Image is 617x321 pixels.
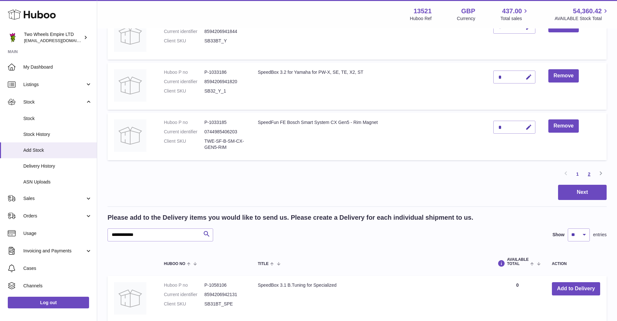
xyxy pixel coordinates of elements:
[204,301,245,307] dd: SB31BT_SPE
[554,7,609,22] a: 54,360.42 AVAILABLE Stock Total
[23,179,92,185] span: ASN Uploads
[24,31,82,44] div: Two Wheels Empire LTD
[23,283,92,289] span: Channels
[8,297,89,308] a: Log out
[548,69,579,83] button: Remove
[552,262,600,266] div: Action
[114,282,146,315] img: SpeedBox 3.1 B.Tuning for Specialized
[593,232,607,238] span: entries
[204,129,245,135] dd: 0744985406203
[258,262,269,266] span: Title
[204,69,245,75] dd: P-1033186
[204,88,245,94] dd: SB32_Y_1
[414,7,432,16] strong: 13521
[114,119,146,152] img: SpeedFun FE Bosch Smart System CX Gen5 - Rim Magnet
[583,168,595,180] a: 2
[164,282,204,288] dt: Huboo P no
[507,258,529,266] span: AVAILABLE Total
[23,248,85,254] span: Invoicing and Payments
[204,28,245,35] dd: 8594206941844
[108,213,473,222] h2: Please add to the Delivery items you would like to send us. Please create a Delivery for each ind...
[251,13,487,60] td: Speedbox Yamaha B.Tuning 3.3 for PW-X3, PW-S2, Moro 05, 07
[164,38,204,44] dt: Client SKU
[204,119,245,126] dd: P-1033185
[164,262,185,266] span: Huboo no
[572,168,583,180] a: 1
[204,282,245,288] dd: P-1058106
[500,16,529,22] span: Total sales
[461,7,475,16] strong: GBP
[502,7,522,16] span: 437.00
[204,38,245,44] dd: SB33BT_Y
[410,16,432,22] div: Huboo Ref
[251,113,487,160] td: SpeedFun FE Bosch Smart System CX Gen5 - Rim Magnet
[164,138,204,150] dt: Client SKU
[553,232,565,238] label: Show
[204,138,245,150] dd: TWE-SF-B-SM-CX-GEN5-RIM
[114,69,146,102] img: SpeedBox 3.2 for Yamaha for PW-X, SE, TE, X2, ST
[164,292,204,298] dt: Current identifier
[23,131,92,138] span: Stock History
[23,163,92,169] span: Delivery History
[23,230,92,237] span: Usage
[23,99,85,105] span: Stock
[23,147,92,153] span: Add Stock
[204,292,245,298] dd: 8594206942131
[204,79,245,85] dd: 8594206941820
[23,195,85,202] span: Sales
[8,33,17,42] img: justas@twowheelsempire.com
[23,116,92,122] span: Stock
[164,69,204,75] dt: Huboo P no
[573,7,602,16] span: 54,360.42
[164,28,204,35] dt: Current identifier
[23,64,92,70] span: My Dashboard
[548,119,579,133] button: Remove
[457,16,475,22] div: Currency
[164,301,204,307] dt: Client SKU
[164,119,204,126] dt: Huboo P no
[164,88,204,94] dt: Client SKU
[554,16,609,22] span: AVAILABLE Stock Total
[251,63,487,110] td: SpeedBox 3.2 for Yamaha for PW-X, SE, TE, X2, ST
[23,213,85,219] span: Orders
[23,82,85,88] span: Listings
[24,38,95,43] span: [EMAIL_ADDRESS][DOMAIN_NAME]
[114,19,146,52] img: Speedbox Yamaha B.Tuning 3.3 for PW-X3, PW-S2, Moro 05, 07
[500,7,529,22] a: 437.00 Total sales
[552,282,600,295] button: Add to Delivery
[164,129,204,135] dt: Current identifier
[558,185,607,200] button: Next
[23,265,92,271] span: Cases
[164,79,204,85] dt: Current identifier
